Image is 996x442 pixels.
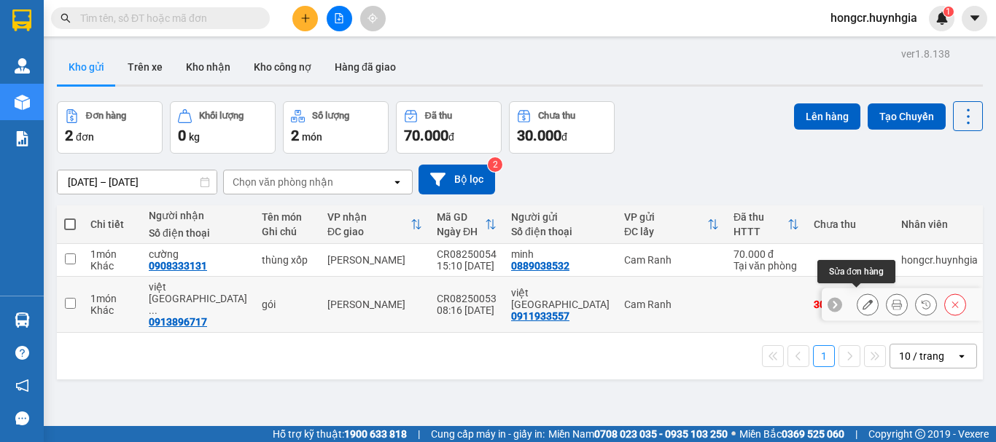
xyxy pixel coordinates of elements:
span: message [15,411,29,425]
div: Khối lượng [199,111,244,121]
svg: open [392,176,403,188]
div: 0911933557 [511,310,569,322]
div: Sửa đơn hàng [857,293,879,315]
span: 0 [178,127,186,144]
button: Số lượng2món [283,101,389,154]
span: aim [367,13,378,23]
span: copyright [915,429,925,439]
span: 2 [291,127,299,144]
div: Mã GD [437,211,485,223]
span: 70.000 [404,127,448,144]
span: Hỗ trợ kỹ thuật: [273,426,407,442]
div: Cam Ranh [624,254,719,266]
span: kg [189,131,200,143]
button: plus [292,6,318,31]
img: warehouse-icon [15,95,30,110]
div: HTTT [734,226,787,237]
div: 70.000 đ [734,248,799,260]
img: icon-new-feature [935,12,949,25]
div: 0889038532 [12,47,114,68]
div: Người gửi [511,211,610,223]
div: 0908333131 [125,63,241,83]
div: Chưa thu [814,218,887,230]
div: ver 1.8.138 [901,46,950,62]
div: Số điện thoại [511,226,610,237]
span: file-add [334,13,344,23]
div: Tại văn phòng [734,260,799,272]
div: VP nhận [327,211,411,223]
button: Kho công nợ [242,50,323,84]
div: Số lượng [312,111,349,121]
span: | [855,426,857,442]
button: Trên xe [116,50,174,84]
span: 1 [946,7,951,17]
div: 30.000 đ [814,299,887,310]
div: thùng xốp [262,254,313,266]
span: question-circle [15,346,29,360]
div: Tên món [262,211,313,223]
div: việt nhật cam ranh [511,287,610,310]
svg: open [956,350,968,362]
div: 10 / trang [899,349,944,363]
button: Chưa thu30.000đ [509,101,615,154]
button: Bộ lọc [419,165,495,194]
img: logo-vxr [12,9,31,31]
strong: 0369 525 060 [782,428,844,440]
img: warehouse-icon [15,58,30,74]
div: Số điện thoại [149,227,247,239]
div: Chưa thu [538,111,575,121]
div: 1 món [90,248,134,260]
div: 0908333131 [149,260,207,272]
div: Ngày ĐH [437,226,485,237]
span: search [61,13,71,23]
img: warehouse-icon [15,312,30,328]
div: 0889038532 [511,260,569,272]
div: cường [149,248,247,260]
span: plus [300,13,311,23]
div: Khác [90,260,134,272]
span: caret-down [968,12,981,25]
span: ... [149,304,157,316]
th: Toggle SortBy [429,205,504,244]
span: món [302,131,322,143]
strong: 0708 023 035 - 0935 103 250 [594,428,728,440]
input: Tìm tên, số ĐT hoặc mã đơn [80,10,252,26]
div: VP gửi [624,211,707,223]
span: ⚪️ [731,431,736,437]
div: minh [511,248,610,260]
div: Chi tiết [90,218,134,230]
span: đơn [76,131,94,143]
span: đ [561,131,567,143]
div: hongcr.huynhgia [901,254,978,266]
div: 0913896717 [149,316,207,328]
div: 1 món [90,293,134,304]
div: ĐC lấy [624,226,707,237]
button: aim [360,6,386,31]
div: minh [12,30,114,47]
div: Đã thu [425,111,452,121]
button: Kho nhận [174,50,242,84]
div: Cam Ranh [624,299,719,310]
sup: 2 [488,157,502,172]
button: Kho gửi [57,50,116,84]
div: 70.000 [11,92,117,109]
button: caret-down [962,6,987,31]
div: việt nhật sài gòn [149,281,247,316]
button: Hàng đã giao [323,50,408,84]
div: Sửa đơn hàng [817,260,895,283]
button: Lên hàng [794,103,860,130]
span: 2 [65,127,73,144]
button: Khối lượng0kg [170,101,276,154]
span: Miền Bắc [739,426,844,442]
div: [PERSON_NAME] [327,299,422,310]
span: Nhận: [125,12,160,28]
div: 15:10 [DATE] [437,260,497,272]
span: 30.000 [517,127,561,144]
span: Miền Nam [548,426,728,442]
div: Ghi chú [262,226,313,237]
span: đ [448,131,454,143]
div: CR08250054 [437,248,497,260]
sup: 1 [944,7,954,17]
strong: 1900 633 818 [344,428,407,440]
div: Cam Ranh [12,12,114,30]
